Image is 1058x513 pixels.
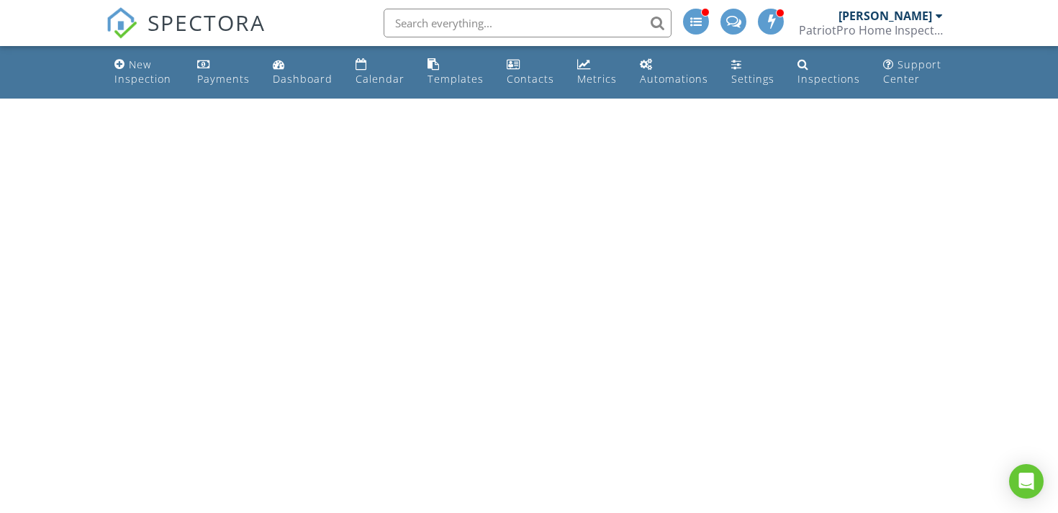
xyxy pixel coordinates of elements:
img: The Best Home Inspection Software - Spectora [106,7,137,39]
a: Metrics [571,52,623,93]
div: PatriotPro Home Inspections LLC [799,23,943,37]
div: Automations [640,72,708,86]
a: New Inspection [109,52,180,93]
div: Calendar [356,72,404,86]
div: Payments [197,72,250,86]
div: Settings [731,72,774,86]
div: Templates [428,72,484,86]
a: Inspections [792,52,866,93]
a: Support Center [877,52,949,93]
div: New Inspection [114,58,171,86]
a: Dashboard [267,52,338,93]
div: Open Intercom Messenger [1009,464,1044,499]
div: [PERSON_NAME] [838,9,932,23]
a: Calendar [350,52,410,93]
div: Inspections [797,72,860,86]
div: Dashboard [273,72,333,86]
span: SPECTORA [148,7,266,37]
a: Templates [422,52,489,93]
a: Automations (Advanced) [634,52,714,93]
div: Contacts [507,72,554,86]
a: Settings [725,52,780,93]
div: Support Center [883,58,941,86]
a: Contacts [501,52,560,93]
div: Metrics [577,72,617,86]
a: SPECTORA [106,19,266,50]
a: Payments [191,52,256,93]
input: Search everything... [384,9,672,37]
